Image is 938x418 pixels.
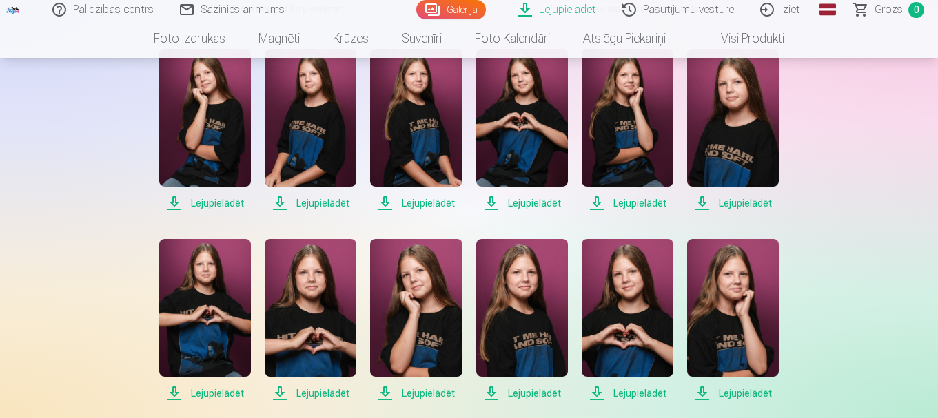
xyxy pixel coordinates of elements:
a: Lejupielādēt [687,239,779,401]
span: Lejupielādēt [687,195,779,211]
span: Lejupielādēt [265,385,356,401]
span: Lejupielādēt [159,385,251,401]
a: Lejupielādēt [687,49,779,211]
a: Lejupielādēt [159,49,251,211]
a: Suvenīri [385,19,458,58]
span: 0 [908,2,924,18]
a: Magnēti [242,19,316,58]
span: Lejupielādēt [476,385,568,401]
a: Lejupielādēt [265,49,356,211]
span: Lejupielādēt [476,195,568,211]
span: Lejupielādēt [265,195,356,211]
a: Krūzes [316,19,385,58]
span: Lejupielādēt [687,385,779,401]
a: Foto kalendāri [458,19,567,58]
a: Lejupielādēt [370,49,462,211]
span: Lejupielādēt [370,385,462,401]
img: /fa1 [6,6,21,14]
a: Lejupielādēt [582,49,673,211]
a: Atslēgu piekariņi [567,19,682,58]
a: Lejupielādēt [476,239,568,401]
span: Lejupielādēt [582,195,673,211]
a: Lejupielādēt [370,239,462,401]
a: Lejupielādēt [159,239,251,401]
a: Foto izdrukas [137,19,242,58]
a: Lejupielādēt [265,239,356,401]
a: Visi produkti [682,19,801,58]
a: Lejupielādēt [476,49,568,211]
a: Lejupielādēt [582,239,673,401]
span: Lejupielādēt [370,195,462,211]
span: Lejupielādēt [159,195,251,211]
span: Lejupielādēt [582,385,673,401]
span: Grozs [875,1,903,18]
